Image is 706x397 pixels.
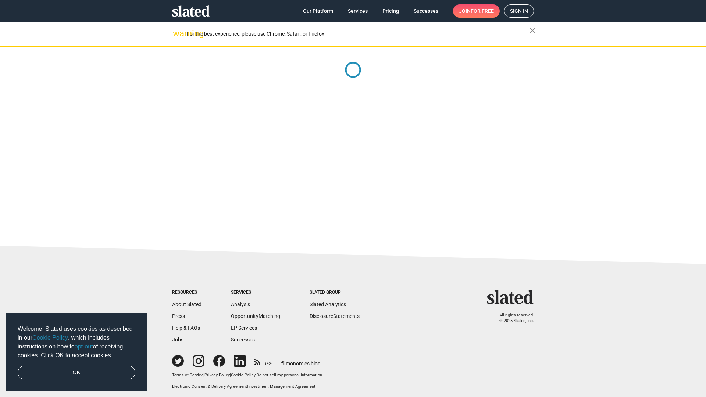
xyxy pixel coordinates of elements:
[187,29,529,39] div: For the best experience, please use Chrome, Safari, or Firefox.
[377,4,405,18] a: Pricing
[348,4,368,18] span: Services
[18,325,135,360] span: Welcome! Slated uses cookies as described in our , which includes instructions on how to of recei...
[459,4,494,18] span: Join
[231,301,250,307] a: Analysis
[254,356,272,367] a: RSS
[32,335,68,341] a: Cookie Policy
[231,373,256,378] a: Cookie Policy
[281,354,321,367] a: filmonomics blog
[492,313,534,323] p: All rights reserved. © 2025 Slated, Inc.
[382,4,399,18] span: Pricing
[297,4,339,18] a: Our Platform
[231,337,255,343] a: Successes
[248,384,315,389] a: Investment Management Agreement
[172,313,185,319] a: Press
[203,373,204,378] span: |
[408,4,444,18] a: Successes
[528,26,537,35] mat-icon: close
[172,290,202,296] div: Resources
[231,325,257,331] a: EP Services
[414,4,438,18] span: Successes
[172,373,203,378] a: Terms of Service
[510,5,528,17] span: Sign in
[453,4,500,18] a: Joinfor free
[173,29,182,38] mat-icon: warning
[18,366,135,380] a: dismiss cookie message
[504,4,534,18] a: Sign in
[172,325,200,331] a: Help & FAQs
[204,373,230,378] a: Privacy Policy
[231,290,280,296] div: Services
[310,301,346,307] a: Slated Analytics
[75,343,93,350] a: opt-out
[231,313,280,319] a: OpportunityMatching
[172,384,247,389] a: Electronic Consent & Delivery Agreement
[257,373,322,378] button: Do not sell my personal information
[230,373,231,378] span: |
[172,301,202,307] a: About Slated
[172,337,183,343] a: Jobs
[281,361,290,366] span: film
[342,4,374,18] a: Services
[303,4,333,18] span: Our Platform
[310,290,360,296] div: Slated Group
[471,4,494,18] span: for free
[6,313,147,391] div: cookieconsent
[310,313,360,319] a: DisclosureStatements
[247,384,248,389] span: |
[256,373,257,378] span: |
